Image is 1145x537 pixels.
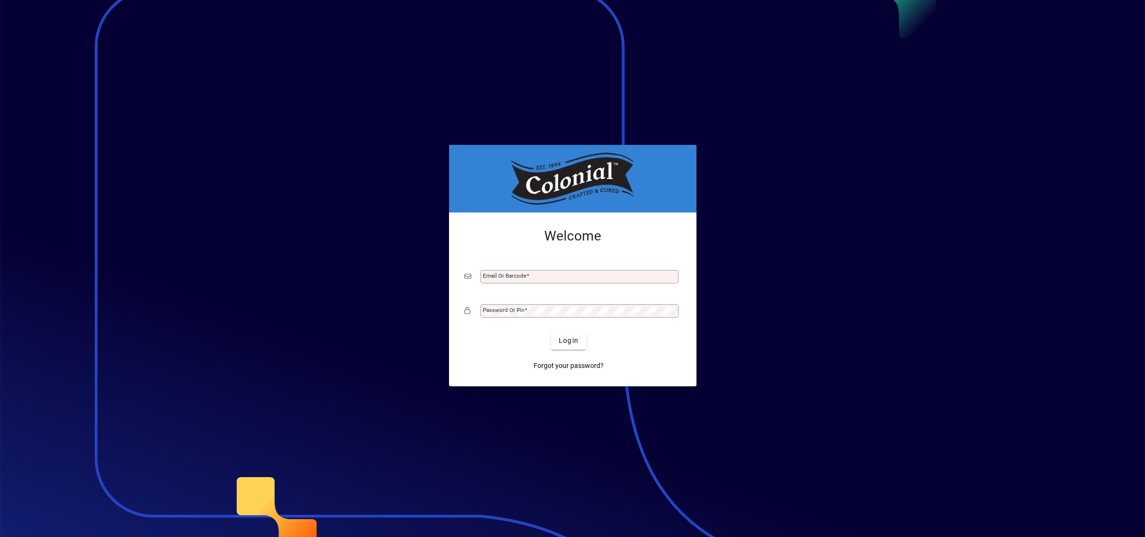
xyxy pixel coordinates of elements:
button: Login [551,332,586,350]
span: Forgot your password? [534,361,604,371]
h2: Welcome [464,228,681,244]
a: Forgot your password? [530,357,608,375]
mat-label: Email or Barcode [483,272,526,279]
mat-label: Password or Pin [483,307,524,313]
span: Login [559,336,579,346]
